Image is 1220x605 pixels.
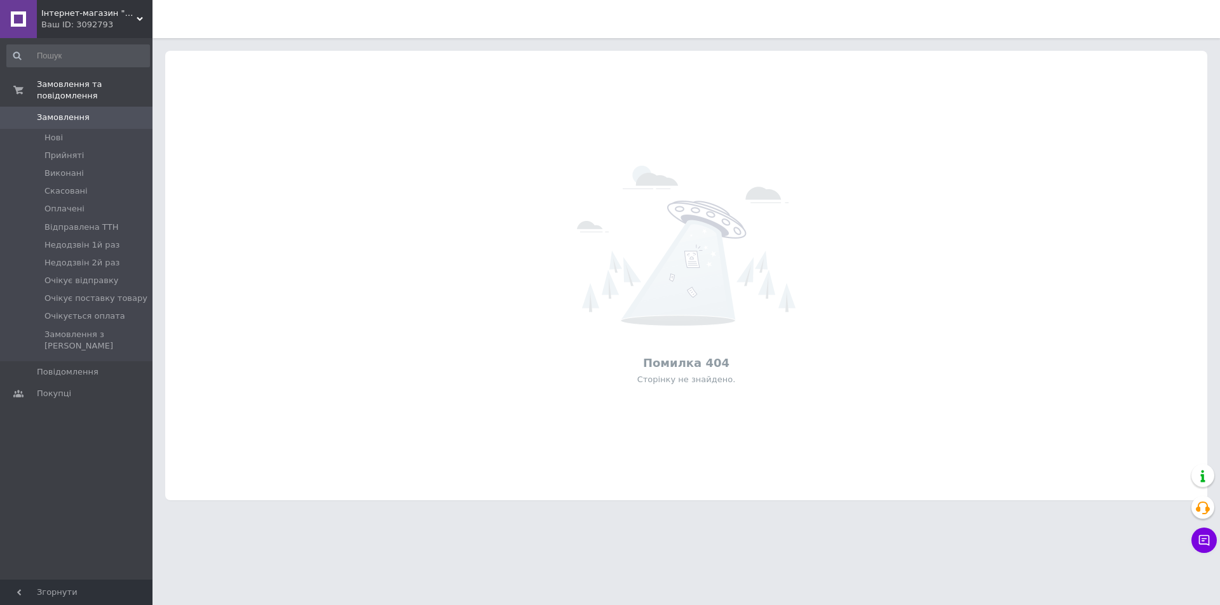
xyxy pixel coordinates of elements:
[44,275,119,286] span: Очікує відправку
[44,293,147,304] span: Очікує поставку товару
[6,44,150,67] input: Пошук
[37,388,71,399] span: Покупці
[37,366,98,378] span: Повідомлення
[44,203,85,215] span: Оплачені
[44,185,88,197] span: Скасовані
[44,222,118,233] span: Відправлена ТТН
[172,374,1201,385] div: Сторінку не знайдено.
[44,132,63,143] span: Нові
[37,112,90,123] span: Замовлення
[44,329,149,352] span: Замовлення з [PERSON_NAME]
[1191,528,1217,553] button: Чат з покупцем
[44,239,120,251] span: Недодзвін 1й раз
[41,19,152,30] div: Ваш ID: 3092793
[37,79,152,102] span: Замовлення та повідомлення
[44,150,84,161] span: Прийняті
[44,310,125,322] span: Очікується оплата
[44,168,84,179] span: Виконані
[44,257,120,269] span: Недодзвін 2й раз
[41,8,137,19] span: Інтернет-магазин "Світ краси"
[172,355,1201,371] div: Помилка 404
